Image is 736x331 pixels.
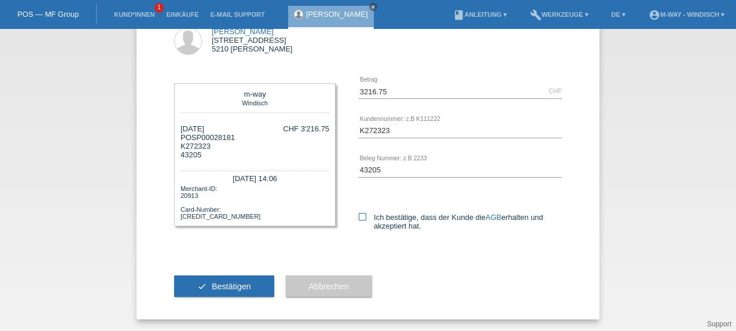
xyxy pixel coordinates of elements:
[183,98,326,106] div: Windisch
[286,275,372,297] button: Abbrechen
[212,27,292,53] div: [STREET_ADDRESS] 5210 [PERSON_NAME]
[181,142,211,150] span: K272323
[212,27,274,36] a: [PERSON_NAME]
[606,11,631,18] a: DE ▾
[485,213,501,222] a: AGB
[649,9,660,21] i: account_circle
[643,11,730,18] a: account_circlem-way - Windisch ▾
[205,11,271,18] a: E-Mail Support
[181,124,235,159] div: [DATE] POSP00028181
[108,11,160,18] a: Kund*innen
[283,124,329,133] div: CHF 3'216.75
[369,3,377,11] a: close
[306,10,368,19] a: [PERSON_NAME]
[181,171,329,184] div: [DATE] 14:06
[370,4,376,10] i: close
[197,282,207,291] i: check
[160,11,204,18] a: Einkäufe
[530,9,542,21] i: build
[549,87,562,94] div: CHF
[154,3,164,13] span: 1
[174,275,274,297] button: check Bestätigen
[707,320,731,328] a: Support
[212,282,251,291] span: Bestätigen
[359,213,562,230] label: Ich bestätige, dass der Kunde die erhalten und akzeptiert hat.
[447,11,513,18] a: bookAnleitung ▾
[181,184,329,220] div: Merchant-ID: 20913 Card-Number: [CREDIT_CARD_NUMBER]
[181,150,201,159] span: 43205
[524,11,594,18] a: buildWerkzeuge ▾
[309,282,349,291] span: Abbrechen
[453,9,465,21] i: book
[17,10,79,19] a: POS — MF Group
[183,90,326,98] div: m-way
